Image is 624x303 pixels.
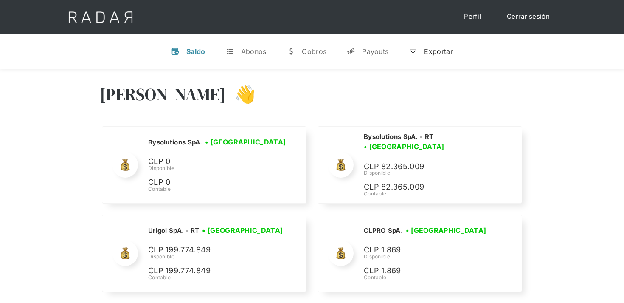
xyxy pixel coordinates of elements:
[186,47,205,56] div: Saldo
[241,47,267,56] div: Abonos
[406,225,486,235] h3: • [GEOGRAPHIC_DATA]
[226,84,256,105] h3: 👋
[364,161,491,173] p: CLP 82.365.009
[148,156,275,168] p: CLP 0
[148,227,200,235] h2: Urigol SpA. - RT
[302,47,326,56] div: Cobros
[364,244,491,256] p: CLP 1.869
[362,47,388,56] div: Payouts
[364,133,433,141] h2: Bysolutions SpA. - RT
[148,164,289,172] div: Disponible
[364,169,512,177] div: Disponible
[347,47,355,56] div: y
[100,84,226,105] h3: [PERSON_NAME]
[409,47,417,56] div: n
[364,274,491,281] div: Contable
[364,265,491,277] p: CLP 1.869
[148,265,275,277] p: CLP 199.774.849
[364,142,444,152] h3: • [GEOGRAPHIC_DATA]
[148,274,286,281] div: Contable
[226,47,234,56] div: t
[364,190,512,198] div: Contable
[455,8,490,25] a: Perfil
[148,138,202,147] h2: Bysolutions SpA.
[364,227,403,235] h2: CLPRO SpA.
[171,47,180,56] div: v
[148,185,289,193] div: Contable
[148,176,275,189] p: CLP 0
[148,244,275,256] p: CLP 199.774.849
[287,47,295,56] div: w
[364,253,491,261] div: Disponible
[148,253,286,261] div: Disponible
[364,181,491,193] p: CLP 82.365.009
[202,225,283,235] h3: • [GEOGRAPHIC_DATA]
[424,47,453,56] div: Exportar
[205,137,286,147] h3: • [GEOGRAPHIC_DATA]
[498,8,558,25] a: Cerrar sesión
